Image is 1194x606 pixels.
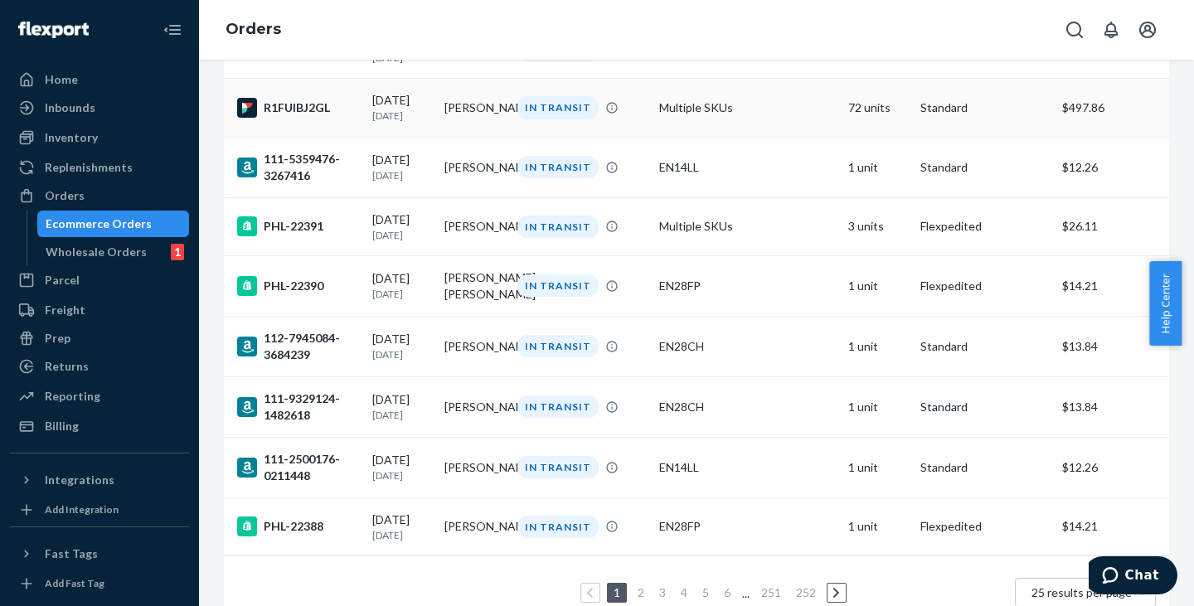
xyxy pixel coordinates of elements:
[842,255,914,316] td: 1 unit
[45,545,98,562] div: Fast Tags
[920,159,1049,176] p: Standard
[517,395,599,418] div: IN TRANSIT
[1056,316,1169,376] td: $13.84
[10,124,189,151] a: Inventory
[237,330,359,363] div: 112-7945084-3684239
[45,159,133,176] div: Replenishments
[920,278,1049,294] p: Flexpedited
[438,497,510,555] td: [PERSON_NAME]
[659,338,835,355] div: EN28CH
[18,22,89,38] img: Flexport logo
[45,502,119,516] div: Add Integration
[37,211,190,237] a: Ecommerce Orders
[10,574,189,594] a: Add Fast Tag
[1058,13,1091,46] button: Open Search Box
[1056,255,1169,316] td: $14.21
[45,129,98,146] div: Inventory
[842,376,914,437] td: 1 unit
[10,182,189,209] a: Orders
[10,325,189,351] a: Prep
[1056,376,1169,437] td: $13.84
[1056,79,1169,137] td: $497.86
[920,459,1049,476] p: Standard
[372,228,431,242] p: [DATE]
[842,137,914,197] td: 1 unit
[45,71,78,88] div: Home
[438,137,510,197] td: [PERSON_NAME]
[842,197,914,255] td: 3 units
[438,79,510,137] td: [PERSON_NAME]
[372,168,431,182] p: [DATE]
[237,151,359,184] div: 111-5359476-3267416
[37,239,190,265] a: Wholesale Orders1
[842,497,914,555] td: 1 unit
[45,472,114,488] div: Integrations
[438,437,510,497] td: [PERSON_NAME]
[517,274,599,297] div: IN TRANSIT
[372,270,431,301] div: [DATE]
[438,376,510,437] td: [PERSON_NAME]
[372,511,431,542] div: [DATE]
[372,408,431,422] p: [DATE]
[438,316,510,376] td: [PERSON_NAME]
[372,109,431,123] p: [DATE]
[1149,261,1182,346] button: Help Center
[372,92,431,123] div: [DATE]
[677,585,691,599] a: Page 4
[653,197,842,255] td: Multiple SKUs
[721,585,734,599] a: Page 6
[10,297,189,323] a: Freight
[45,576,104,590] div: Add Fast Tag
[842,316,914,376] td: 1 unit
[610,585,624,599] a: Page 1 is your current page
[45,99,95,116] div: Inbounds
[656,585,669,599] a: Page 3
[1056,197,1169,255] td: $26.11
[237,216,359,236] div: PHL-22391
[372,347,431,361] p: [DATE]
[372,528,431,542] p: [DATE]
[10,500,189,520] a: Add Integration
[10,66,189,93] a: Home
[372,211,431,242] div: [DATE]
[45,330,70,347] div: Prep
[842,79,914,137] td: 72 units
[517,216,599,238] div: IN TRANSIT
[45,418,79,434] div: Billing
[237,516,359,536] div: PHL-22388
[517,516,599,538] div: IN TRANSIT
[659,159,835,176] div: EN14LL
[1056,437,1169,497] td: $12.26
[659,399,835,415] div: EN28CH
[842,437,914,497] td: 1 unit
[372,331,431,361] div: [DATE]
[517,335,599,357] div: IN TRANSIT
[45,302,85,318] div: Freight
[10,154,189,181] a: Replenishments
[237,451,359,484] div: 111-2500176-0211448
[372,452,431,482] div: [DATE]
[1056,137,1169,197] td: $12.26
[45,388,100,405] div: Reporting
[1056,497,1169,555] td: $14.21
[237,390,359,424] div: 111-9329124-1482618
[212,6,294,54] ol: breadcrumbs
[1089,556,1177,598] iframe: Opens a widget where you can chat to one of our agents
[156,13,189,46] button: Close Navigation
[920,218,1049,235] p: Flexpedited
[438,255,510,316] td: [PERSON_NAME] [PERSON_NAME]
[46,216,152,232] div: Ecommerce Orders
[372,468,431,482] p: [DATE]
[634,585,648,599] a: Page 2
[1094,13,1128,46] button: Open notifications
[1131,13,1164,46] button: Open account menu
[10,95,189,121] a: Inbounds
[226,20,281,38] a: Orders
[45,187,85,204] div: Orders
[45,272,80,288] div: Parcel
[372,391,431,422] div: [DATE]
[438,197,510,255] td: [PERSON_NAME]
[171,244,184,260] div: 1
